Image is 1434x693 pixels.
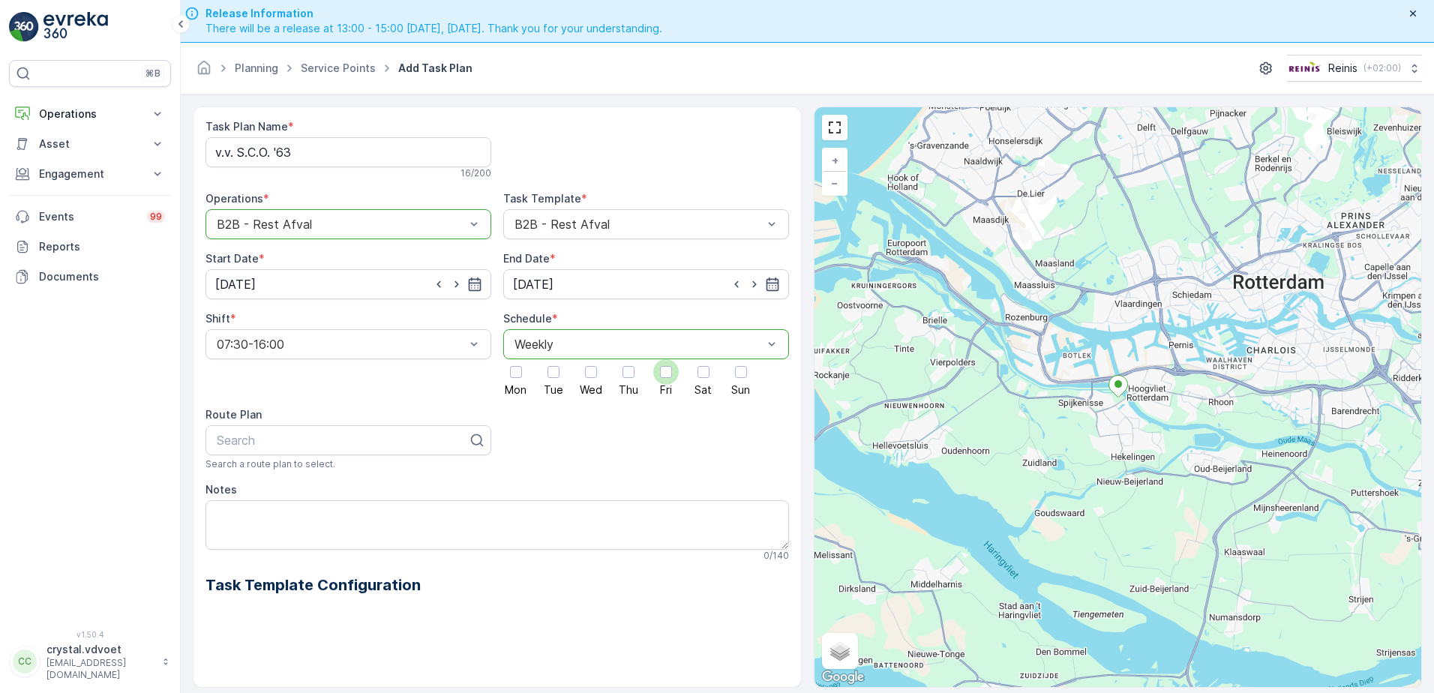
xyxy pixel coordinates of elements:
[1287,55,1422,82] button: Reinis(+02:00)
[503,312,552,325] label: Schedule
[39,166,141,181] p: Engagement
[301,61,376,74] a: Service Points
[544,385,563,395] span: Tue
[503,269,789,299] input: dd/mm/yyyy
[460,167,491,179] p: 16 / 200
[205,21,662,36] span: There will be a release at 13:00 - 15:00 [DATE], [DATE]. Thank you for your understanding.
[694,385,712,395] span: Sat
[145,67,160,79] p: ⌘B
[13,649,37,673] div: CC
[9,202,171,232] a: Events99
[217,431,468,449] p: Search
[831,176,838,189] span: −
[9,262,171,292] a: Documents
[823,149,846,172] a: Zoom In
[731,385,750,395] span: Sun
[235,61,278,74] a: Planning
[9,630,171,639] span: v 1.50.4
[39,239,165,254] p: Reports
[818,667,868,687] img: Google
[818,667,868,687] a: Open this area in Google Maps (opens a new window)
[9,232,171,262] a: Reports
[46,642,154,657] p: crystal.vdvoet
[9,642,171,681] button: CCcrystal.vdvoet[EMAIL_ADDRESS][DOMAIN_NAME]
[395,61,475,76] span: Add Task Plan
[205,408,262,421] label: Route Plan
[39,209,138,224] p: Events
[660,385,672,395] span: Fri
[823,116,846,139] a: View Fullscreen
[823,172,846,194] a: Zoom Out
[205,483,237,496] label: Notes
[505,385,526,395] span: Mon
[205,458,335,470] span: Search a route plan to select.
[763,550,789,562] p: 0 / 140
[43,12,108,42] img: logo_light-DOdMpM7g.png
[150,211,162,223] p: 99
[9,12,39,42] img: logo
[205,192,263,205] label: Operations
[205,574,789,596] h2: Task Template Configuration
[832,154,838,166] span: +
[205,6,662,21] span: Release Information
[205,312,230,325] label: Shift
[1363,62,1401,74] p: ( +02:00 )
[39,106,141,121] p: Operations
[823,634,856,667] a: Layers
[503,192,581,205] label: Task Template
[619,385,638,395] span: Thu
[39,269,165,284] p: Documents
[205,120,288,133] label: Task Plan Name
[9,159,171,189] button: Engagement
[9,129,171,159] button: Asset
[39,136,141,151] p: Asset
[1328,61,1357,76] p: Reinis
[196,65,212,78] a: Homepage
[580,385,602,395] span: Wed
[503,252,550,265] label: End Date
[205,252,259,265] label: Start Date
[9,99,171,129] button: Operations
[205,269,491,299] input: dd/mm/yyyy
[1287,60,1322,76] img: Reinis-Logo-Vrijstaand_Tekengebied-1-copy2_aBO4n7j.png
[46,657,154,681] p: [EMAIL_ADDRESS][DOMAIN_NAME]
